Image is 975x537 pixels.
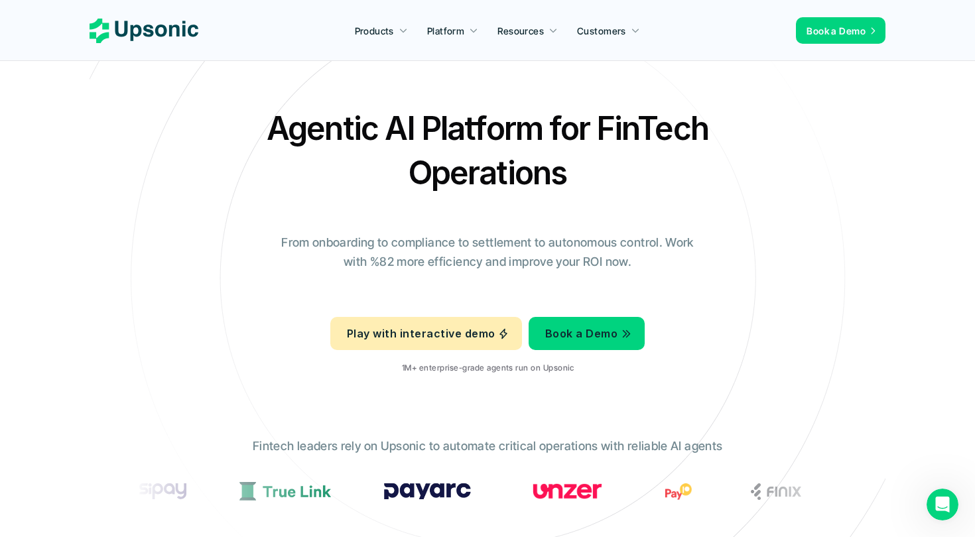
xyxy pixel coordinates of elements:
[347,324,495,343] p: Play with interactive demo
[427,24,464,38] p: Platform
[330,317,522,350] a: Play with interactive demo
[355,24,394,38] p: Products
[401,363,573,373] p: 1M+ enterprise-grade agents run on Upsonic
[545,324,617,343] p: Book a Demo
[529,317,645,350] a: Book a Demo
[255,106,720,195] h2: Agentic AI Platform for FinTech Operations
[253,437,722,456] p: Fintech leaders rely on Upsonic to automate critical operations with reliable AI agents
[577,24,626,38] p: Customers
[927,489,958,520] iframe: Intercom live chat
[807,24,866,38] p: Book a Demo
[347,19,416,42] a: Products
[272,233,703,272] p: From onboarding to compliance to settlement to autonomous control. Work with %82 more efficiency ...
[497,24,544,38] p: Resources
[796,17,885,44] a: Book a Demo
